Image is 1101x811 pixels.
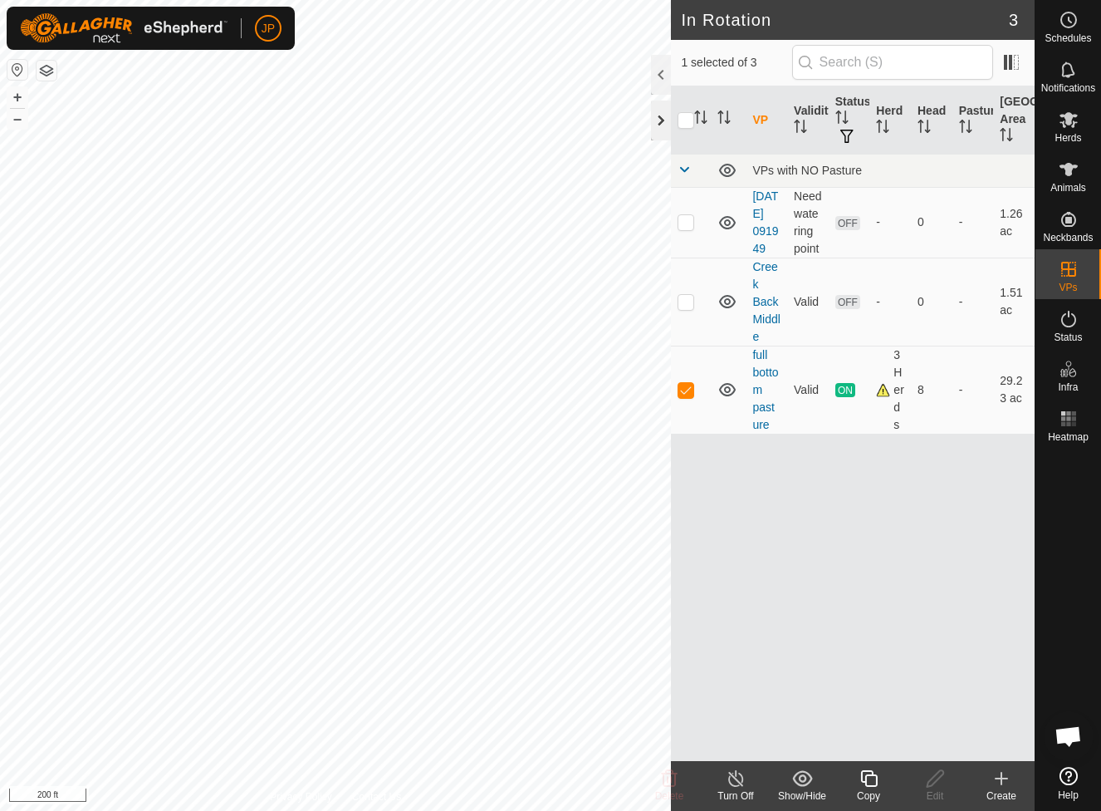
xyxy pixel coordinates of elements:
p-sorticon: Activate to sort [717,113,731,126]
p-sorticon: Activate to sort [835,113,849,126]
div: - [876,214,904,231]
th: Head [911,86,952,155]
h2: In Rotation [681,10,1008,30]
span: Neckbands [1043,233,1093,243]
p-sorticon: Activate to sort [959,122,972,135]
p-sorticon: Activate to sort [794,122,807,135]
div: Copy [835,789,902,804]
td: - [952,258,994,346]
td: 29.23 ac [993,346,1035,434]
p-sorticon: Activate to sort [876,122,889,135]
span: Heatmap [1048,432,1089,442]
img: Gallagher Logo [20,13,228,43]
span: Herds [1055,133,1081,143]
td: 1.51 ac [993,258,1035,346]
th: Herd [869,86,911,155]
td: Need watering point [787,187,829,258]
th: Validity [787,86,829,155]
a: Creek Back Middle [752,260,780,343]
span: Animals [1050,183,1086,193]
p-sorticon: Activate to sort [694,113,707,126]
input: Search (S) [792,45,993,80]
td: Valid [787,346,829,434]
span: OFF [835,216,860,230]
button: Map Layers [37,61,56,81]
span: 3 [1009,7,1018,32]
td: 1.26 ac [993,187,1035,258]
span: Status [1054,332,1082,342]
th: Pasture [952,86,994,155]
span: VPs [1059,283,1077,292]
td: 0 [911,258,952,346]
div: VPs with NO Pasture [752,164,1028,177]
td: - [952,187,994,258]
button: + [7,87,27,107]
span: Help [1058,790,1079,800]
td: 0 [911,187,952,258]
td: - [952,346,994,434]
th: [GEOGRAPHIC_DATA] Area [993,86,1035,155]
a: Contact Us [352,789,401,804]
button: Reset Map [7,60,27,80]
div: Show/Hide [769,789,835,804]
span: Notifications [1041,83,1095,93]
span: JP [262,20,275,37]
p-sorticon: Activate to sort [1000,130,1013,144]
th: VP [746,86,787,155]
span: Infra [1058,382,1078,392]
span: 1 selected of 3 [681,54,791,71]
span: OFF [835,295,860,309]
span: Schedules [1045,33,1091,43]
div: - [876,293,904,311]
a: [DATE] 091949 [752,189,778,255]
a: Help [1035,760,1101,807]
div: Create [968,789,1035,804]
div: 3 Herds [876,347,904,434]
td: 8 [911,346,952,434]
a: full bottom pasture [752,348,778,431]
td: Valid [787,258,829,346]
div: Edit [902,789,968,804]
p-sorticon: Activate to sort [917,122,931,135]
span: ON [835,383,855,397]
a: Privacy Policy [270,789,332,804]
button: – [7,109,27,129]
a: Open chat [1044,711,1094,761]
th: Status [829,86,870,155]
div: Turn Off [702,789,769,804]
